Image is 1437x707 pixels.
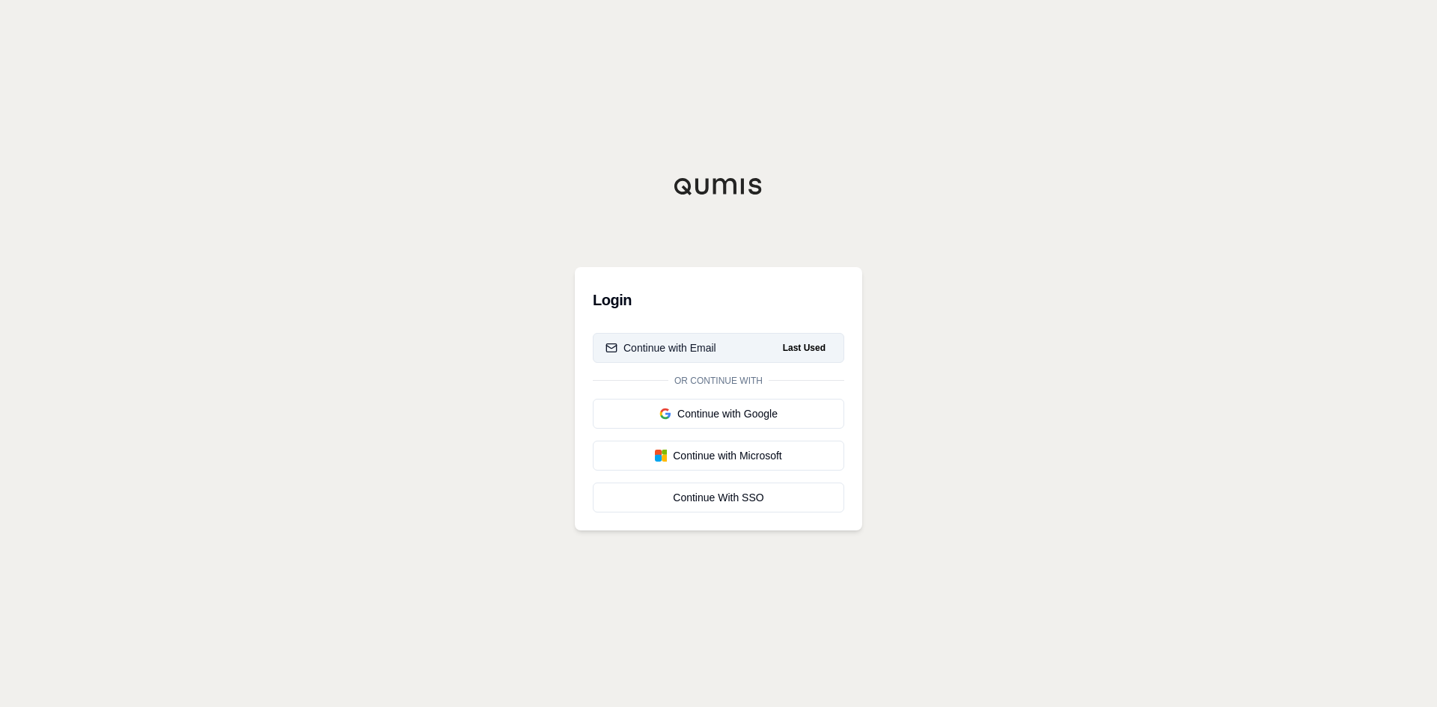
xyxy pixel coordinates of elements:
div: Continue with Microsoft [605,448,832,463]
span: Last Used [777,339,832,357]
a: Continue With SSO [593,483,844,512]
div: Continue with Google [605,406,832,421]
img: Qumis [674,177,763,195]
div: Continue with Email [605,340,716,355]
button: Continue with Microsoft [593,441,844,471]
span: Or continue with [668,375,769,387]
button: Continue with EmailLast Used [593,333,844,363]
div: Continue With SSO [605,490,832,505]
h3: Login [593,285,844,315]
button: Continue with Google [593,399,844,429]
